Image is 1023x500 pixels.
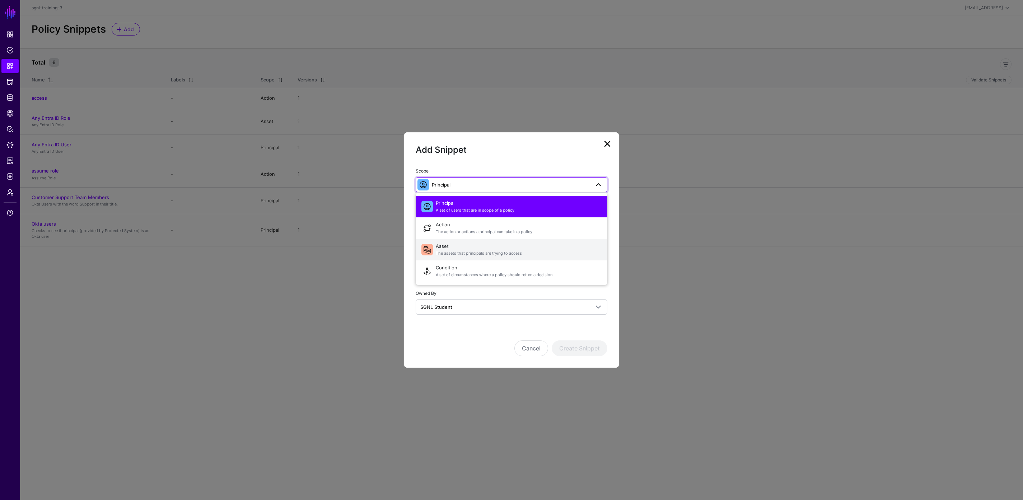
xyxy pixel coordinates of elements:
label: Scope [416,168,429,174]
h2: Add Snippet [416,144,607,156]
span: The assets that principals are trying to access [436,250,602,256]
span: SGNL Student [420,304,452,310]
span: A set of users that are in scope of a policy [436,207,602,213]
button: Cancel [514,340,548,356]
span: Condition [436,263,602,280]
button: ConditionA set of circumstances where a policy should return a decision [416,260,607,282]
span: A set of circumstances where a policy should return a decision [436,272,602,278]
span: Action [436,220,602,237]
button: PrincipalA set of users that are in scope of a policy [416,196,607,217]
span: The action or actions a principal can take in a policy [436,229,602,235]
span: Principal [436,198,602,215]
span: Principal [432,182,450,188]
label: Owned By [416,290,436,297]
button: AssetThe assets that principals are trying to access [416,239,607,260]
span: Asset [436,241,602,258]
button: ActionThe action or actions a principal can take in a policy [416,217,607,239]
